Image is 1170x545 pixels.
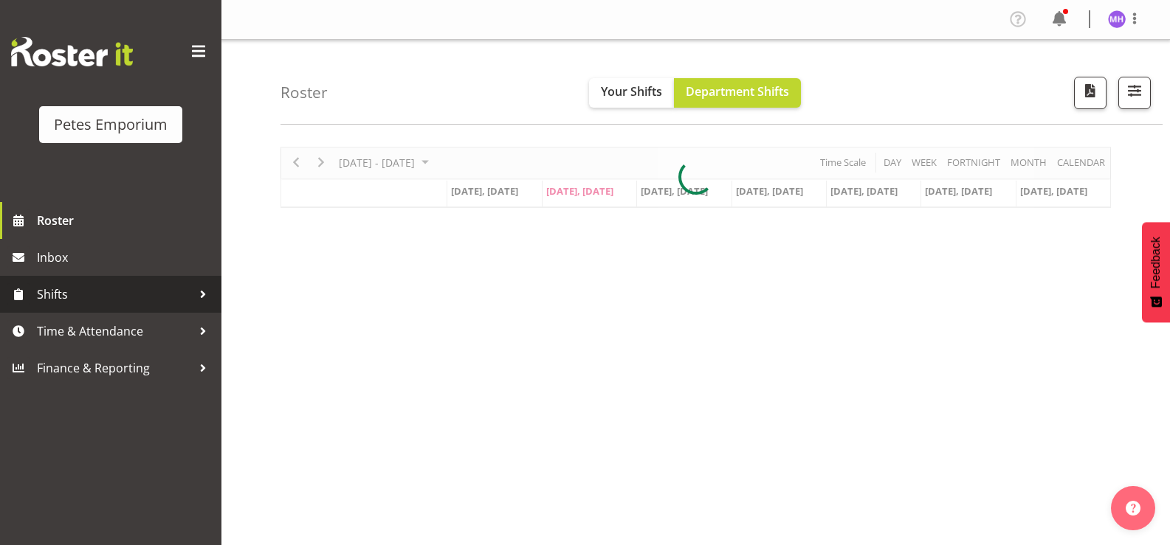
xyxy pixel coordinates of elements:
[1118,77,1151,109] button: Filter Shifts
[601,83,662,100] span: Your Shifts
[37,357,192,379] span: Finance & Reporting
[1149,237,1163,288] span: Feedback
[1074,77,1107,109] button: Download a PDF of the roster according to the set date range.
[1142,222,1170,322] button: Feedback - Show survey
[37,209,214,232] span: Roster
[37,320,192,342] span: Time & Attendance
[686,83,789,100] span: Department Shifts
[54,114,168,136] div: Petes Emporium
[1126,501,1140,516] img: help-xxl-2.png
[674,78,801,108] button: Department Shifts
[1108,10,1126,28] img: mackenzie-halford4471.jpg
[11,37,133,66] img: Rosterit website logo
[37,283,192,305] span: Shifts
[281,84,328,101] h4: Roster
[589,78,674,108] button: Your Shifts
[37,246,214,268] span: Inbox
